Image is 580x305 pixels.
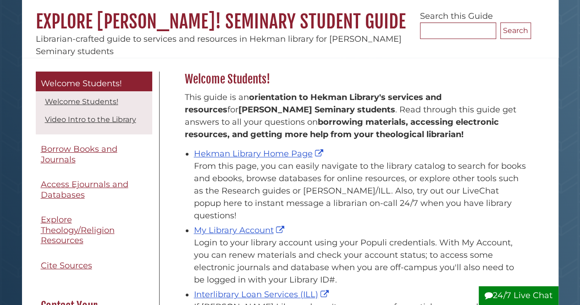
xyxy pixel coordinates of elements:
a: Explore Theology/Religion Resources [36,210,152,251]
button: Search [500,22,531,39]
strong: orientation to Hekman Library's services and resources [185,92,442,115]
div: Login to your library account using your Populi credentials. With My Account, you can renew mater... [194,237,526,286]
a: Hekman Library Home Page [194,149,326,159]
a: My Library Account [194,225,287,235]
span: Explore Theology/Religion Resources [41,215,115,245]
span: Welcome Students! [41,78,122,89]
span: Librarian-crafted guide to services and resources in Hekman library for [PERSON_NAME] Seminary st... [36,34,402,56]
span: Cite Sources [41,261,92,271]
a: Access Ejournals and Databases [36,174,152,205]
a: Welcome Students! [45,97,118,106]
h2: Welcome Students! [180,72,531,87]
span: Access Ejournals and Databases [41,179,128,200]
a: Welcome Students! [36,72,152,92]
span: This guide is an for . Read through this guide get answers to all your questions on [185,92,516,139]
strong: [PERSON_NAME] Seminary students [238,105,395,115]
a: Cite Sources [36,255,152,276]
a: Borrow Books and Journals [36,139,152,170]
a: Video Intro to the Library [45,115,136,124]
button: 24/7 Live Chat [479,286,558,305]
span: Borrow Books and Journals [41,144,117,165]
a: Interlibrary Loan Services (ILL) [194,289,331,299]
div: From this page, you can easily navigate to the library catalog to search for books and ebooks, br... [194,160,526,222]
b: borrowing materials, accessing electronic resources, and getting more help from your theological ... [185,117,499,139]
